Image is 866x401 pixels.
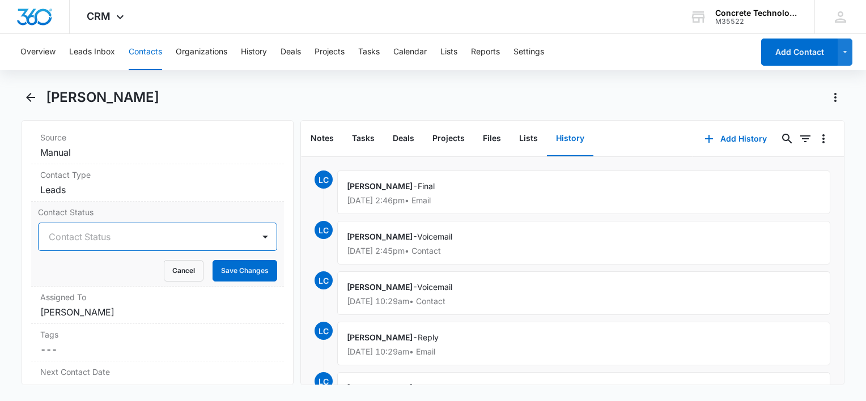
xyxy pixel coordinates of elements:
span: [PERSON_NAME] [347,383,413,393]
button: Organizations [176,34,227,70]
dd: Manual [40,146,275,159]
span: Voicemail [417,232,452,241]
h1: [PERSON_NAME] [46,89,159,106]
label: Assigned To [40,291,275,303]
span: LC [315,271,333,289]
button: Projects [423,121,474,156]
span: [PERSON_NAME] [347,332,413,342]
span: [PERSON_NAME] [347,181,413,191]
span: [PERSON_NAME] [347,282,413,292]
dd: --- [40,343,275,356]
button: Add History [693,125,778,152]
button: Files [474,121,510,156]
label: Next Contact Date [40,366,275,378]
span: Final [418,181,435,191]
span: [PERSON_NAME] [347,232,413,241]
dd: [PERSON_NAME] [40,305,275,319]
span: LC [315,170,333,189]
button: Lists [440,34,457,70]
label: Source [40,131,275,143]
dd: --- [40,380,275,394]
div: - [337,271,830,315]
button: Back [22,88,39,106]
button: Overflow Menu [814,130,833,148]
div: account name [715,8,798,18]
button: Reports [471,34,500,70]
span: CRM [87,10,111,22]
button: History [241,34,267,70]
button: Add Contact [761,39,838,66]
dd: Leads [40,183,275,197]
span: LC [315,221,333,239]
div: account id [715,18,798,25]
div: Tags--- [31,324,284,361]
div: Assigned To[PERSON_NAME] [31,287,284,324]
button: Projects [315,34,345,70]
button: Lists [510,121,547,156]
button: Deals [281,34,301,70]
button: Tasks [343,121,384,156]
button: Filters [796,130,814,148]
button: Overview [20,34,56,70]
button: Leads Inbox [69,34,115,70]
div: SourceManual [31,127,284,164]
button: Save Changes [213,260,277,281]
div: Contact TypeLeads [31,164,284,202]
button: Deals [384,121,423,156]
span: Task added: 'Call 1 5' [417,383,499,393]
button: Search... [778,130,796,148]
div: - [337,170,830,214]
span: Reply [418,332,439,342]
p: [DATE] 10:29am • Email [347,348,821,356]
div: - [337,221,830,265]
button: Cancel [164,260,203,281]
p: [DATE] 2:45pm • Contact [347,247,821,255]
button: Actions [826,88,844,106]
span: LC [315,372,333,390]
label: Tags [40,329,275,340]
label: Contact Status [38,206,277,218]
button: Tasks [358,34,380,70]
span: LC [315,322,333,340]
div: - [337,322,830,365]
label: Contact Type [40,169,275,181]
div: Next Contact Date--- [31,361,284,399]
button: Contacts [129,34,162,70]
button: Calendar [393,34,427,70]
span: Voicemail [417,282,452,292]
p: [DATE] 10:29am • Contact [347,297,821,305]
button: History [547,121,593,156]
button: Notes [302,121,343,156]
button: Settings [513,34,544,70]
p: [DATE] 2:46pm • Email [347,197,821,204]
